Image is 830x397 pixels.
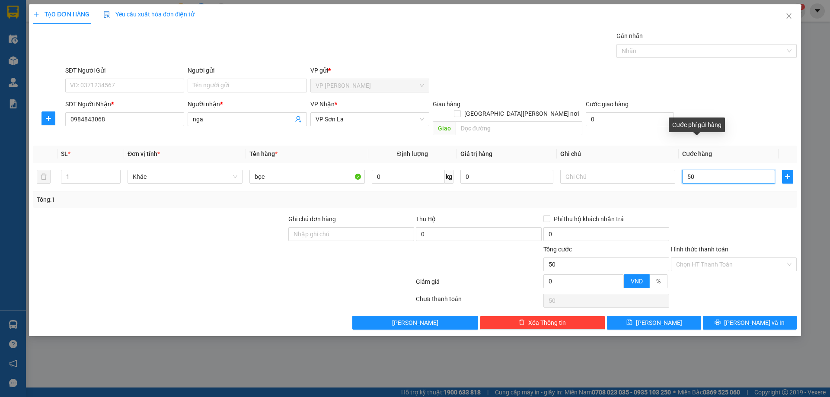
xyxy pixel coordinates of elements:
[288,227,414,241] input: Ghi chú đơn hàng
[519,319,525,326] span: delete
[33,11,39,17] span: plus
[415,277,543,292] div: Giảm giá
[188,66,306,75] div: Người gửi
[65,66,184,75] div: SĐT Người Gửi
[460,170,553,184] input: 0
[352,316,478,330] button: [PERSON_NAME]
[456,121,582,135] input: Dọc đường
[631,278,643,285] span: VND
[316,113,424,126] span: VP Sơn La
[671,246,728,253] label: Hình thức thanh toán
[703,316,797,330] button: printer[PERSON_NAME] và In
[433,121,456,135] span: Giao
[288,216,336,222] label: Ghi chú đơn hàng
[33,11,89,18] span: TẠO ĐƠN HÀNG
[669,118,725,132] div: Cước phí gửi hàng
[586,112,674,126] input: Cước giao hàng
[81,21,361,32] li: Số 378 [PERSON_NAME] ( [PERSON_NAME] nhà khách [GEOGRAPHIC_DATA])
[777,4,801,29] button: Close
[607,316,701,330] button: save[PERSON_NAME]
[128,150,160,157] span: Đơn vị tính
[415,294,543,309] div: Chưa thanh toán
[103,11,195,18] span: Yêu cầu xuất hóa đơn điện tử
[785,13,792,19] span: close
[724,318,785,327] span: [PERSON_NAME] và In
[188,99,306,109] div: Người nhận
[460,150,492,157] span: Giá trị hàng
[249,170,364,184] input: VD: Bàn, Ghế
[528,318,566,327] span: Xóa Thông tin
[316,79,424,92] span: VP Thanh Xuân
[616,32,643,39] label: Gán nhãn
[433,101,460,108] span: Giao hàng
[397,150,428,157] span: Định lượng
[557,146,679,162] th: Ghi chú
[543,246,572,253] span: Tổng cước
[550,214,627,224] span: Phí thu hộ khách nhận trả
[480,316,606,330] button: deleteXóa Thông tin
[61,150,68,157] span: SL
[65,99,184,109] div: SĐT Người Nhận
[682,150,712,157] span: Cước hàng
[416,216,436,222] span: Thu Hộ
[626,319,632,326] span: save
[11,63,151,77] b: GỬI : VP [PERSON_NAME]
[461,109,582,118] span: [GEOGRAPHIC_DATA][PERSON_NAME] nơi
[782,173,793,180] span: plus
[392,318,438,327] span: [PERSON_NAME]
[586,101,629,108] label: Cước giao hàng
[310,101,335,108] span: VP Nhận
[445,170,453,184] span: kg
[249,150,278,157] span: Tên hàng
[37,170,51,184] button: delete
[37,195,320,204] div: Tổng: 1
[81,32,361,43] li: Hotline: 0965551559
[782,170,793,184] button: plus
[42,115,55,122] span: plus
[636,318,682,327] span: [PERSON_NAME]
[560,170,675,184] input: Ghi Chú
[656,278,661,285] span: %
[41,111,55,125] button: plus
[715,319,721,326] span: printer
[310,66,429,75] div: VP gửi
[295,116,302,123] span: user-add
[133,170,237,183] span: Khác
[103,11,110,18] img: icon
